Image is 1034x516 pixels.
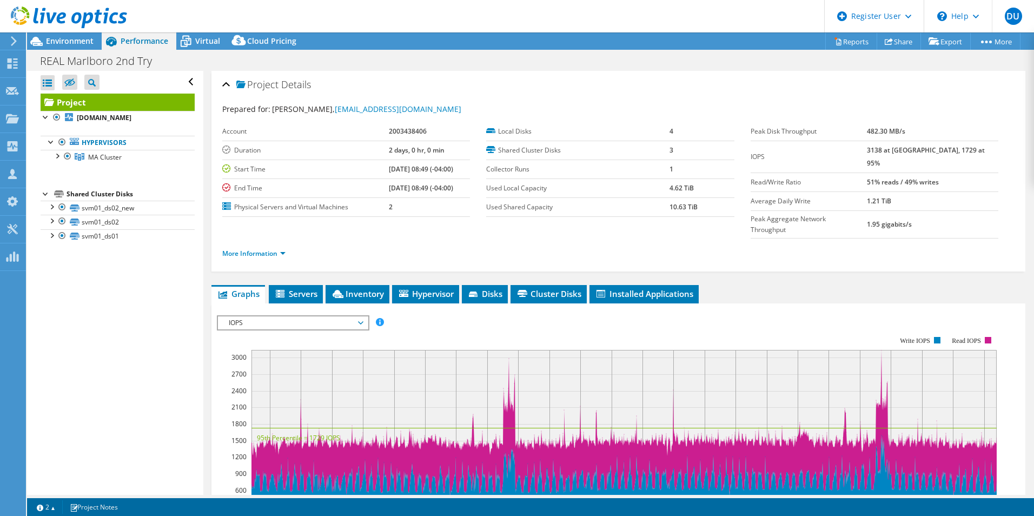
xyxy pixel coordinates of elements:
a: Export [920,33,971,50]
a: Share [877,33,921,50]
label: Physical Servers and Virtual Machines [222,202,389,213]
span: Cloud Pricing [247,36,296,46]
span: DU [1005,8,1022,25]
span: Hypervisor [397,288,454,299]
b: 1.21 TiB [867,196,891,206]
label: End Time [222,183,389,194]
a: More [970,33,1020,50]
text: 95th Percentile = 1729 IOPS [257,433,340,442]
a: Reports [825,33,877,50]
b: 3138 at [GEOGRAPHIC_DATA], 1729 at 95% [867,145,985,168]
label: Start Time [222,164,389,175]
label: Average Daily Write [751,196,867,207]
b: 2003438406 [389,127,427,136]
b: 10.63 TiB [670,202,698,211]
b: 2 [389,202,393,211]
label: Collector Runs [486,164,670,175]
span: Graphs [217,288,260,299]
a: Project [41,94,195,111]
b: [DATE] 08:49 (-04:00) [389,183,453,193]
a: More Information [222,249,286,258]
a: MA Cluster [41,150,195,164]
span: Project [236,80,279,90]
b: 1 [670,164,673,174]
span: IOPS [223,316,362,329]
text: Write IOPS [900,337,930,345]
div: Shared Cluster Disks [67,188,195,201]
text: 1800 [231,419,247,428]
b: 4 [670,127,673,136]
label: Peak Aggregate Network Throughput [751,214,867,235]
text: 2100 [231,402,247,412]
a: Hypervisors [41,136,195,150]
text: 3000 [231,353,247,362]
span: Servers [274,288,317,299]
text: Read IOPS [952,337,981,345]
b: [DOMAIN_NAME] [77,113,131,122]
span: Details [281,78,311,91]
label: Duration [222,145,389,156]
text: 900 [235,469,247,478]
b: 2 days, 0 hr, 0 min [389,145,445,155]
h1: REAL Marlboro 2nd Try [35,55,169,67]
a: svm01_ds02_new [41,201,195,215]
b: [DATE] 08:49 (-04:00) [389,164,453,174]
label: Used Local Capacity [486,183,670,194]
span: Virtual [195,36,220,46]
a: 2 [29,500,63,514]
label: Shared Cluster Disks [486,145,670,156]
a: [DOMAIN_NAME] [41,111,195,125]
label: Used Shared Capacity [486,202,670,213]
a: svm01_ds02 [41,215,195,229]
label: Account [222,126,389,137]
text: 2700 [231,369,247,379]
span: MA Cluster [88,153,122,162]
span: Performance [121,36,168,46]
span: Installed Applications [595,288,693,299]
a: [EMAIL_ADDRESS][DOMAIN_NAME] [335,104,461,114]
b: 482.30 MB/s [867,127,905,136]
label: Peak Disk Throughput [751,126,867,137]
span: Inventory [331,288,384,299]
a: svm01_ds01 [41,229,195,243]
text: 600 [235,486,247,495]
b: 1.95 gigabits/s [867,220,912,229]
span: [PERSON_NAME], [272,104,461,114]
label: Local Disks [486,126,670,137]
svg: \n [937,11,947,21]
b: 3 [670,145,673,155]
span: Disks [467,288,502,299]
a: Project Notes [62,500,125,514]
span: Cluster Disks [516,288,581,299]
b: 51% reads / 49% writes [867,177,939,187]
b: 4.62 TiB [670,183,694,193]
label: IOPS [751,151,867,162]
text: 2400 [231,386,247,395]
label: Prepared for: [222,104,270,114]
text: 1500 [231,436,247,445]
text: 1200 [231,452,247,461]
label: Read/Write Ratio [751,177,867,188]
span: Environment [46,36,94,46]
